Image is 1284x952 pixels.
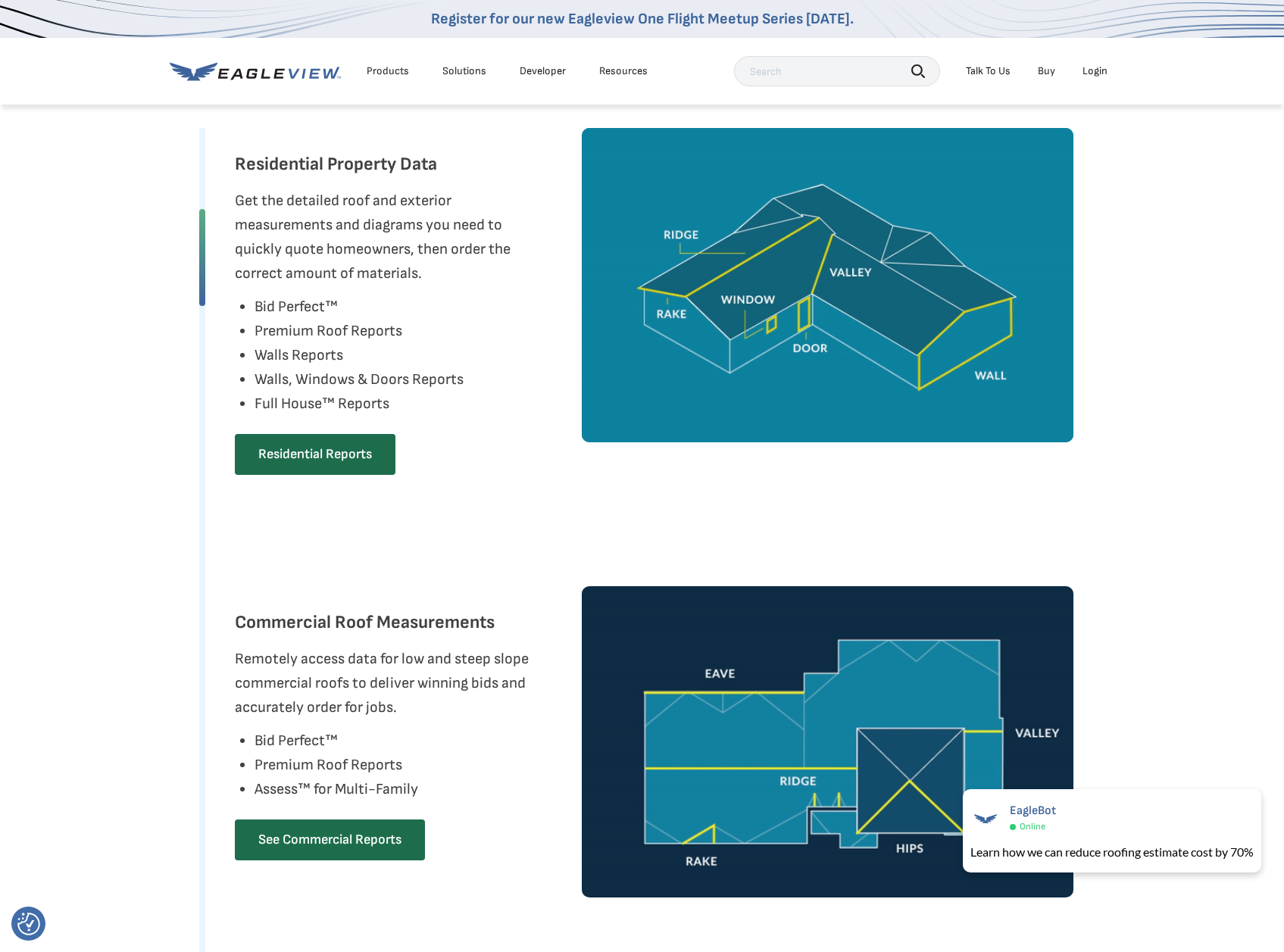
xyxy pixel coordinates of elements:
p: Remotely access data for low and steep slope commercial roofs to deliver winning bids and accurat... [235,647,545,719]
span: EagleBot [1010,804,1056,818]
li: Walls, Windows & Doors Reports [255,367,464,392]
div: Talk To Us [966,64,1011,78]
span: Online [1020,821,1045,832]
img: Revisit consent button [17,913,40,935]
a: Developer [520,64,566,78]
a: Register for our new Eagleview One Flight Meetup Series [DATE]. [431,10,854,28]
li: Full House™ Reports [255,392,464,416]
div: Products [367,64,409,78]
div: Solutions [442,64,486,78]
div: Resources [599,64,648,78]
a: Buy [1038,64,1055,78]
a: See Commercial Reports [235,819,425,860]
h3: Commercial Roof Measurements [235,610,495,635]
div: Learn how we can reduce roofing estimate cost by 70% [970,843,1254,861]
li: Walls Reports [255,343,464,367]
li: Bid Perfect™ [255,295,464,319]
button: Consent Preferences [17,913,40,935]
h3: Residential Property Data [235,152,437,176]
img: EagleBot [970,804,1001,834]
input: Search [734,56,940,86]
li: Premium Roof Reports [255,319,464,343]
li: Assess™ for Multi-Family [255,777,418,801]
li: Bid Perfect™ [255,729,418,753]
p: Get the detailed roof and exterior measurements and diagrams you need to quickly quote homeowners... [235,189,545,286]
div: Login [1082,64,1107,78]
a: Residential Reports [235,434,395,475]
li: Premium Roof Reports [255,753,418,777]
